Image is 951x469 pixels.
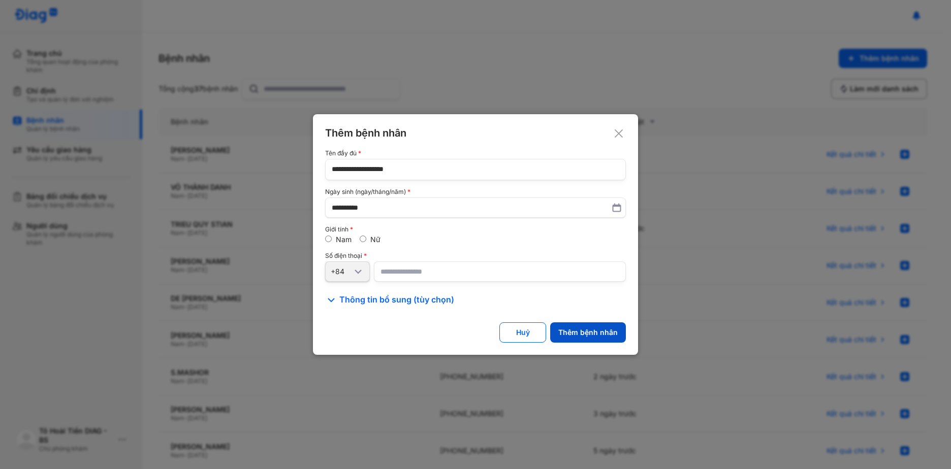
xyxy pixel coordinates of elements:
[370,235,381,244] label: Nữ
[558,328,618,337] div: Thêm bệnh nhân
[325,252,626,259] div: Số điện thoại
[339,294,454,306] span: Thông tin bổ sung (tùy chọn)
[325,150,626,157] div: Tên đầy đủ
[550,322,626,343] button: Thêm bệnh nhân
[499,322,546,343] button: Huỷ
[325,188,626,195] div: Ngày sinh (ngày/tháng/năm)
[331,267,352,276] div: +84
[336,235,352,244] label: Nam
[325,226,626,233] div: Giới tính
[325,126,626,140] div: Thêm bệnh nhân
